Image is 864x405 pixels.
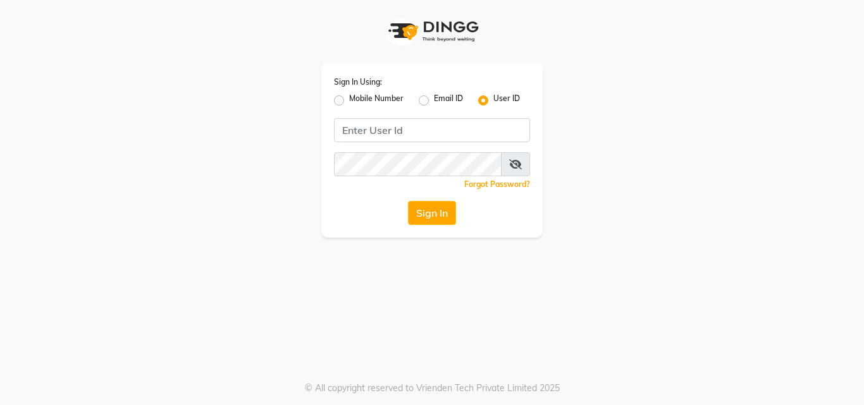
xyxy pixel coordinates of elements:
[434,93,463,108] label: Email ID
[334,152,502,176] input: Username
[334,118,530,142] input: Username
[334,76,382,88] label: Sign In Using:
[349,93,404,108] label: Mobile Number
[381,13,483,50] img: logo1.svg
[464,179,530,189] a: Forgot Password?
[408,201,456,225] button: Sign In
[493,93,520,108] label: User ID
